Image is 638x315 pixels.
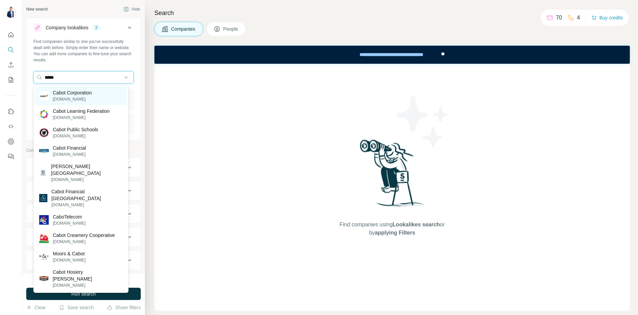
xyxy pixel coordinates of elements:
button: Company lookalikes2 [27,19,140,39]
button: Enrich CSV [5,59,16,71]
p: Cabot Public Schools [53,126,98,133]
p: Cabot Creamery Cooperative [53,232,115,239]
p: [PERSON_NAME][GEOGRAPHIC_DATA] [51,163,123,177]
img: Cabot Hosiery Mills [39,274,49,283]
span: applying Filters [375,230,415,236]
img: Cabot Financial [39,146,49,156]
p: [DOMAIN_NAME] [53,133,98,139]
button: Feedback [5,150,16,163]
p: [DOMAIN_NAME] [51,202,123,208]
button: Hide [119,4,145,14]
div: 2 [92,25,100,31]
span: Lookalikes search [393,222,440,227]
button: Use Surfe API [5,120,16,133]
span: People [223,26,239,32]
p: [DOMAIN_NAME] [53,257,86,263]
p: Cabot Hosiery [PERSON_NAME] [53,269,123,282]
img: Surfe Illustration - Stars [392,91,454,152]
img: CaboTelecom [39,215,49,225]
span: Companies [171,26,196,32]
iframe: Banner [154,46,630,64]
p: Company information [26,147,141,153]
span: Find companies using or by [337,221,446,237]
p: [DOMAIN_NAME] [51,177,123,183]
p: [DOMAIN_NAME] [53,282,123,288]
img: Cabot Public Schools [39,128,49,137]
button: HQ location [27,206,140,222]
p: [DOMAIN_NAME] [53,220,86,226]
button: Dashboard [5,135,16,148]
p: Cabot Financial [53,145,86,151]
img: Avatar [5,7,16,18]
p: Moors & Cabot [53,250,86,257]
button: Buy credits [591,13,623,22]
button: Share filters [107,304,141,311]
p: 4 [577,14,580,22]
button: Industry [27,182,140,199]
button: Run search [26,288,141,300]
img: John Cabot University [39,169,47,177]
button: Clear [26,304,46,311]
img: Cabot Learning Federation [39,109,49,119]
button: Search [5,44,16,56]
img: Cabot Financial Spain [39,194,47,202]
div: Find companies similar to one you've successfully dealt with before. Simply enter their name or w... [33,39,134,63]
span: Run search [71,290,96,297]
div: New search [26,6,48,12]
p: 70 [556,14,562,22]
img: Cabot Corporation [39,91,49,101]
p: [DOMAIN_NAME] [53,151,86,157]
button: Use Surfe on LinkedIn [5,105,16,118]
img: Surfe Illustration - Woman searching with binoculars [357,138,428,214]
p: Cabot Learning Federation [53,108,110,115]
div: Company lookalikes [46,24,88,31]
img: Cabot Creamery Cooperative [39,234,49,243]
button: Annual revenue ($) [27,229,140,245]
button: My lists [5,74,16,86]
button: Quick start [5,29,16,41]
h4: Search [154,8,630,18]
button: Employees (size) [27,252,140,268]
p: Cabot Corporation [53,89,92,96]
p: [DOMAIN_NAME] [53,96,92,102]
p: [DOMAIN_NAME] [53,239,115,245]
p: Cabot Financial [GEOGRAPHIC_DATA] [51,188,123,202]
p: CaboTelecom [53,213,86,220]
img: Moors & Cabot [39,252,49,261]
button: Company [27,159,140,176]
button: Save search [59,304,94,311]
p: [DOMAIN_NAME] [53,115,110,121]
